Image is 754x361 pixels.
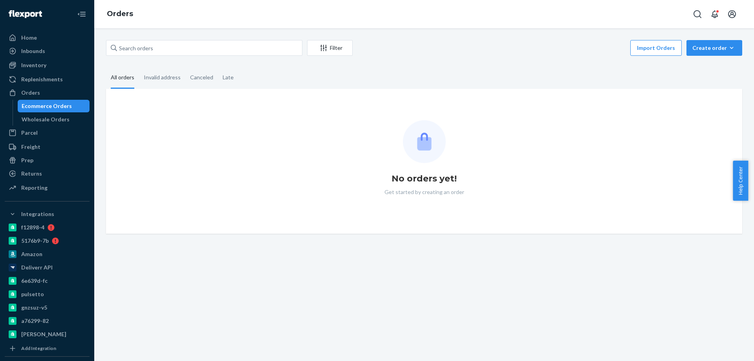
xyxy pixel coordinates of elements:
[690,6,705,22] button: Open Search Box
[21,277,48,285] div: 6e639d-fc
[5,86,90,99] a: Orders
[21,34,37,42] div: Home
[692,44,736,52] div: Create order
[74,6,90,22] button: Close Navigation
[21,237,49,245] div: 5176b9-7b
[5,167,90,180] a: Returns
[307,44,352,52] div: Filter
[21,170,42,178] div: Returns
[111,67,134,89] div: All orders
[5,154,90,167] a: Prep
[21,129,38,137] div: Parcel
[5,328,90,341] a: [PERSON_NAME]
[5,275,90,287] a: 6e639d-fc
[18,113,90,126] a: Wholesale Orders
[21,75,63,83] div: Replenishments
[21,156,33,164] div: Prep
[5,59,90,71] a: Inventory
[107,9,133,18] a: Orders
[21,143,40,151] div: Freight
[384,188,464,196] p: Get started by creating an order
[403,120,446,163] img: Empty list
[5,45,90,57] a: Inbounds
[307,40,353,56] button: Filter
[144,67,181,88] div: Invalid address
[22,102,72,110] div: Ecommerce Orders
[21,290,44,298] div: pulsetto
[21,89,40,97] div: Orders
[5,288,90,301] a: pulsetto
[21,250,42,258] div: Amazon
[5,141,90,153] a: Freight
[101,3,139,26] ol: breadcrumbs
[21,47,45,55] div: Inbounds
[21,184,48,192] div: Reporting
[223,67,234,88] div: Late
[9,10,42,18] img: Flexport logo
[724,6,740,22] button: Open account menu
[21,317,49,325] div: a76299-82
[21,210,54,218] div: Integrations
[106,40,302,56] input: Search orders
[18,100,90,112] a: Ecommerce Orders
[21,304,47,312] div: gnzsuz-v5
[5,301,90,314] a: gnzsuz-v5
[5,315,90,327] a: a76299-82
[21,330,66,338] div: [PERSON_NAME]
[5,73,90,86] a: Replenishments
[5,181,90,194] a: Reporting
[5,208,90,220] button: Integrations
[190,67,213,88] div: Canceled
[630,40,682,56] button: Import Orders
[686,40,742,56] button: Create order
[733,161,748,201] button: Help Center
[707,6,723,22] button: Open notifications
[21,61,46,69] div: Inventory
[5,235,90,247] a: 5176b9-7b
[5,221,90,234] a: f12898-4
[392,172,457,185] h1: No orders yet!
[21,345,56,352] div: Add Integration
[5,344,90,353] a: Add Integration
[21,224,44,231] div: f12898-4
[5,248,90,260] a: Amazon
[5,126,90,139] a: Parcel
[22,115,70,123] div: Wholesale Orders
[16,5,44,13] span: Support
[5,31,90,44] a: Home
[21,264,53,271] div: Deliverr API
[5,261,90,274] a: Deliverr API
